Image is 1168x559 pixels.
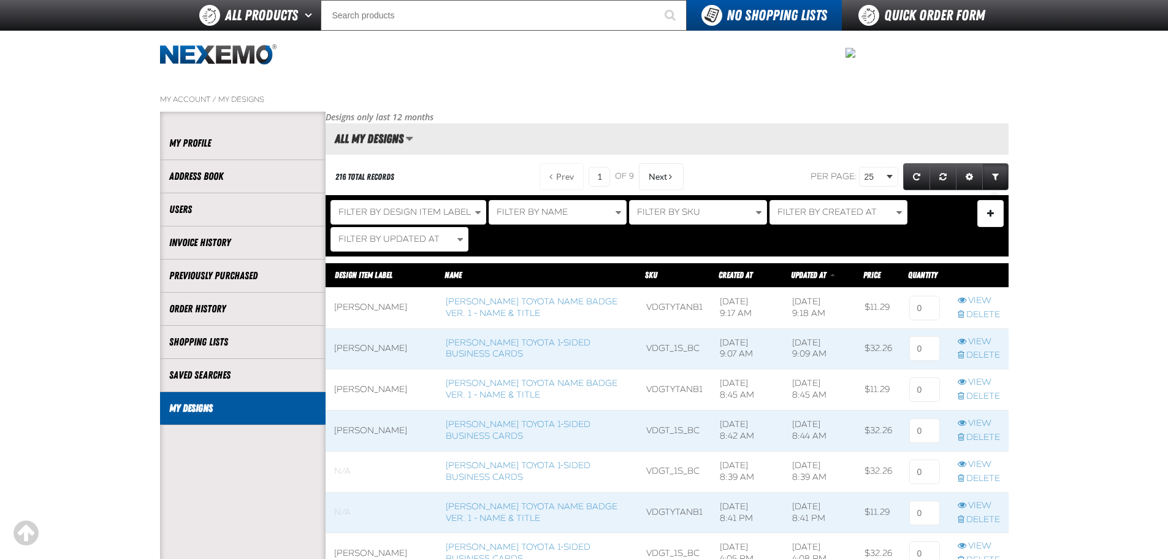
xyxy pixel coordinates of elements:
a: Delete row action [958,309,1000,321]
input: 0 [909,296,940,320]
span: of 9 [615,171,634,182]
td: $11.29 [856,287,901,328]
a: [PERSON_NAME] Toyota 1-sided Business Cards [446,419,590,441]
td: [DATE] 8:42 AM [711,411,784,452]
td: Blank [326,451,438,492]
input: 0 [909,460,940,484]
td: [PERSON_NAME] [326,411,438,452]
span: No Shopping Lists [727,7,827,24]
span: Filter By Created At [777,207,877,217]
button: Filter By Design Item Label [330,200,486,225]
td: [PERSON_NAME] [326,328,438,369]
td: [DATE] 9:07 AM [711,328,784,369]
span: 25 [865,171,884,183]
nav: Breadcrumbs [160,94,1009,104]
td: VDGT_1S_BC [638,411,711,452]
a: My Designs [169,401,316,415]
a: Updated At [791,270,828,280]
td: [DATE] 9:09 AM [784,328,856,369]
input: 0 [909,418,940,443]
a: Delete row action [958,514,1000,526]
span: Price [863,270,880,280]
td: [DATE] 8:45 AM [784,369,856,411]
span: All Products [225,4,298,26]
td: $11.29 [856,492,901,533]
td: [DATE] 9:18 AM [784,287,856,328]
a: Order History [169,302,316,316]
span: Updated At [791,270,826,280]
a: [PERSON_NAME] Toyota 1-sided Business Cards [446,460,590,482]
span: Filter By Name [497,207,568,217]
td: [DATE] 8:39 AM [784,451,856,492]
td: VDGTYTANB1 [638,492,711,533]
p: Designs only last 12 months [326,112,1009,123]
td: [PERSON_NAME] [326,287,438,328]
a: [PERSON_NAME] Toyota 1-sided Business Cards [446,337,590,360]
a: View row action [958,418,1000,430]
a: View row action [958,295,1000,307]
td: VDGT_1S_BC [638,328,711,369]
span: Filter By Updated At [338,234,440,244]
a: My Account [160,94,210,104]
div: Scroll to the top [12,520,39,547]
td: [DATE] 8:39 AM [711,451,784,492]
a: [PERSON_NAME] Toyota Name Badge Ver. 1 - Name & Title [446,296,617,318]
span: / [212,94,216,104]
button: Filter By Created At [769,200,907,225]
td: [DATE] 8:41 PM [711,492,784,533]
td: [DATE] 9:17 AM [711,287,784,328]
a: [PERSON_NAME] Toyota Name Badge Ver. 1 - Name & Title [446,501,617,523]
td: $32.26 [856,328,901,369]
a: Invoice History [169,236,316,250]
a: View row action [958,336,1000,348]
th: Row actions [949,263,1009,287]
input: 0 [909,336,940,361]
input: 0 [909,501,940,525]
a: Refresh grid action [903,163,930,190]
h2: All My Designs [326,132,403,145]
a: Delete row action [958,473,1000,485]
a: Saved Searches [169,368,316,382]
a: SKU [645,270,657,280]
span: Manage Filters [987,214,994,217]
a: [PERSON_NAME] Toyota Name Badge Ver. 1 - Name & Title [446,378,617,400]
a: Delete row action [958,350,1000,361]
a: Reset grid action [929,163,956,190]
td: [PERSON_NAME] [326,369,438,411]
a: View row action [958,500,1000,512]
input: Current page number [589,167,610,187]
button: Manage grid views. Current view is All My Designs [405,128,413,149]
a: View row action [958,377,1000,388]
button: Expand or Collapse Filter Management drop-down [977,200,1004,227]
img: Nexemo logo [160,44,277,66]
a: Shopping Lists [169,335,316,349]
span: Quantity [908,270,937,280]
button: Filter By Updated At [330,227,468,252]
a: Previously Purchased [169,269,316,283]
a: Expand or Collapse Grid Filters [982,163,1009,190]
td: Blank [326,492,438,533]
div: 216 total records [335,171,394,183]
td: VDGTYTANB1 [638,287,711,328]
td: $32.26 [856,451,901,492]
a: Name [445,270,462,280]
span: Next Page [649,172,667,182]
a: Address Book [169,169,316,183]
a: Created At [719,270,752,280]
td: [DATE] 8:41 PM [784,492,856,533]
td: $32.26 [856,411,901,452]
a: My Designs [218,94,264,104]
td: [DATE] 8:44 AM [784,411,856,452]
a: View row action [958,459,1000,471]
td: VDGT_1S_BC [638,451,711,492]
span: Per page: [811,171,857,182]
a: Expand or Collapse Grid Settings [956,163,983,190]
button: Filter By SKU [629,200,767,225]
a: My Profile [169,136,316,150]
input: 0 [909,377,940,402]
span: Filter By SKU [637,207,700,217]
a: Design Item Label [335,270,392,280]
